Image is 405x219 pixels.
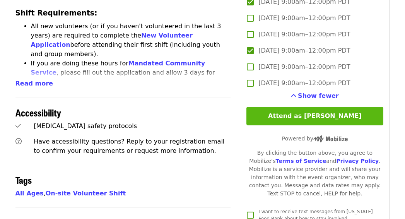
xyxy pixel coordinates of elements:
button: Read more [15,79,53,88]
a: New Volunteer Application [31,32,193,48]
span: [DATE] 9:00am–12:00pm PDT [258,30,350,39]
li: If you are doing these hours for , please fill out the application and allow 3 days for approval.... [31,59,231,96]
span: Accessibility [15,106,61,119]
a: All Ages [15,190,44,197]
div: By clicking the button above, you agree to Mobilize's and . Mobilize is a service provider and wi... [246,149,383,198]
a: On-site Volunteer Shift [46,190,126,197]
span: [DATE] 9:00am–12:00pm PDT [258,79,350,88]
a: Privacy Policy [336,158,379,164]
span: [DATE] 9:00am–12:00pm PDT [258,46,350,55]
i: check icon [15,122,21,130]
div: [MEDICAL_DATA] safety protocols [34,121,231,131]
span: , [15,190,46,197]
span: Powered by [282,135,348,142]
span: [DATE] 9:00am–12:00pm PDT [258,14,350,23]
strong: Shift Requirements: [15,9,97,17]
li: All new volunteers (or if you haven't volunteered in the last 3 years) are required to complete t... [31,22,231,59]
span: [DATE] 9:00am–12:00pm PDT [258,62,350,72]
button: Attend as [PERSON_NAME] [246,107,383,125]
span: Have accessibility questions? Reply to your registration email to confirm your requirements or re... [34,138,224,154]
a: Terms of Service [275,158,326,164]
img: Powered by Mobilize [313,135,348,142]
span: Tags [15,173,32,186]
span: Show fewer [298,92,339,99]
i: question-circle icon [15,138,22,145]
button: See more timeslots [291,91,339,101]
span: Read more [15,80,53,87]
